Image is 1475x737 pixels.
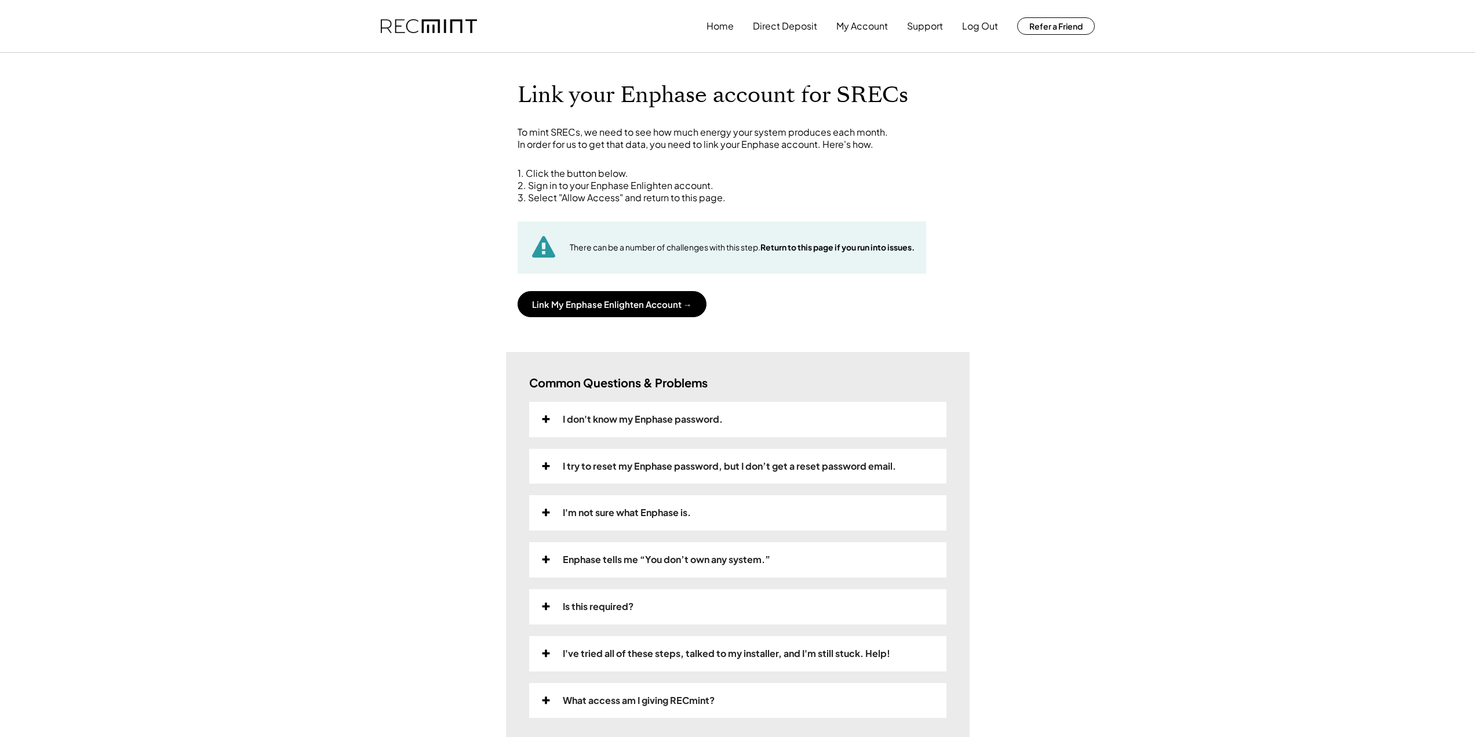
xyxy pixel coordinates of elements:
strong: Return to this page if you run into issues. [760,242,915,252]
div: I've tried all of these steps, talked to my installer, and I'm still stuck. Help! [563,648,890,660]
div: What access am I giving RECmint? [563,695,715,707]
button: Direct Deposit [753,14,817,38]
div: Is this required? [563,601,633,613]
img: recmint-logotype%403x.png [381,19,477,34]
div: To mint SRECs, we need to see how much energy your system produces each month. In order for us to... [518,126,958,151]
button: Support [907,14,943,38]
div: I try to reset my Enphase password, but I don’t get a reset password email. [563,460,896,473]
div: 1. Click the button below. 2. Sign in to your Enphase Enlighten account. 3. Select "Allow Access"... [518,168,958,204]
button: Link My Enphase Enlighten Account → [518,291,706,317]
button: Refer a Friend [1017,17,1095,35]
h3: Common Questions & Problems [529,375,708,390]
div: I don't know my Enphase password. [563,413,723,426]
div: I'm not sure what Enphase is. [563,507,691,519]
div: There can be a number of challenges with this step. [570,242,915,253]
h1: Link your Enphase account for SRECs [518,82,958,109]
div: Enphase tells me “You don’t own any system.” [563,554,770,566]
button: Log Out [962,14,998,38]
button: My Account [836,14,888,38]
button: Home [706,14,734,38]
